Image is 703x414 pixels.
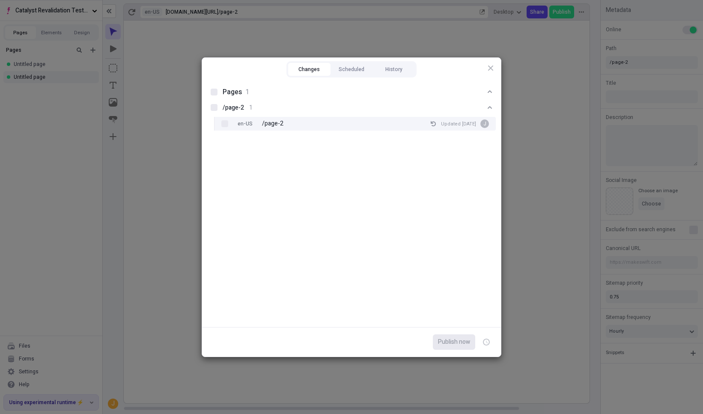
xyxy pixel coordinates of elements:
[223,87,242,97] span: Pages
[262,119,283,128] p: /page-2
[433,334,475,350] button: Publish now
[429,119,438,128] button: /page-21en-US/page-2Updated [DATE]J
[441,120,476,127] div: Updated [DATE]
[223,103,244,113] span: /page-2
[207,100,496,116] button: en-US/page-2Updated [DATE]J
[207,84,496,100] button: Pages1
[245,87,249,97] span: 1
[331,63,373,76] button: Scheduled
[249,103,253,113] span: 1
[438,337,470,347] span: Publish now
[372,63,415,76] button: History
[235,119,255,128] div: en-US
[288,63,331,76] button: Changes
[480,119,489,128] div: J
